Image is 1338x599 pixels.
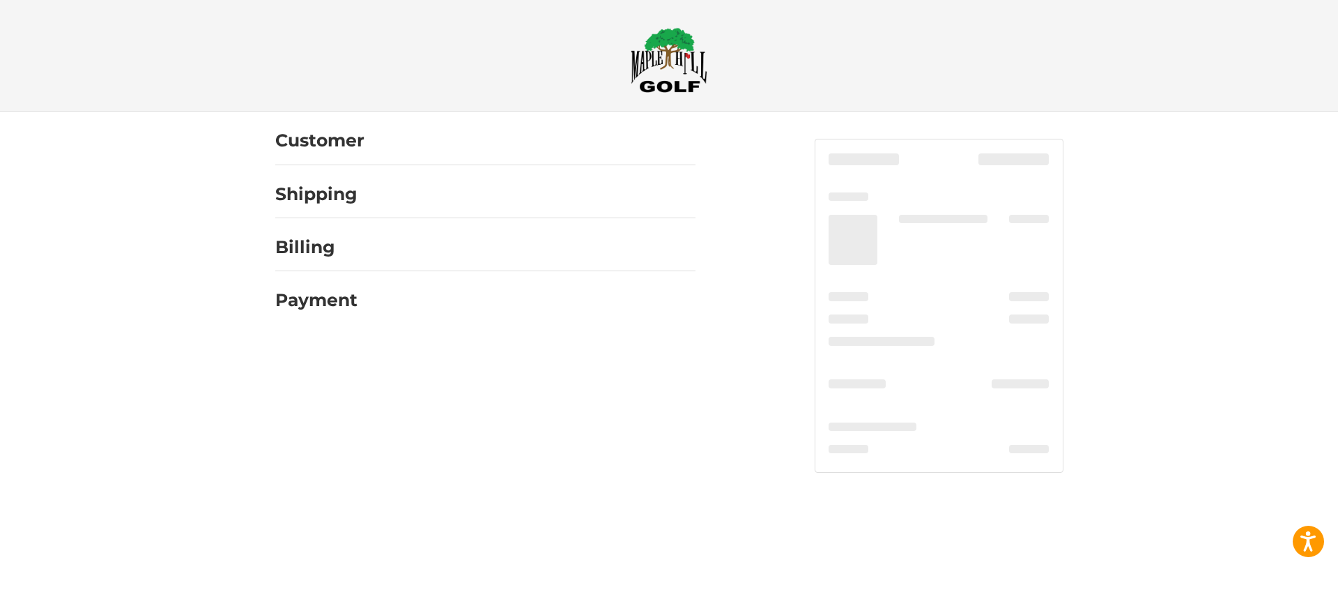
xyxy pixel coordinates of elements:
h2: Payment [275,289,357,311]
h2: Customer [275,130,364,151]
h2: Billing [275,236,357,258]
iframe: Gorgias live chat messenger [14,539,166,585]
img: Maple Hill Golf [631,27,707,93]
h2: Shipping [275,183,357,205]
